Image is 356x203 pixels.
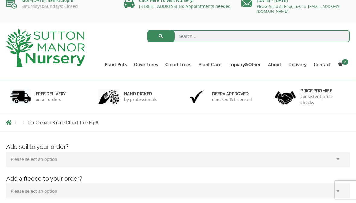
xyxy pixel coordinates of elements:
img: 2.jpg [98,89,119,104]
a: Cloud Trees [162,60,195,69]
p: Saturdays&Sundays: Closed [6,4,115,9]
a: Plant Care [195,60,225,69]
p: consistent price checks [300,94,346,106]
a: Please Send All Enquiries To: [EMAIL_ADDRESS][DOMAIN_NAME] [257,4,340,14]
h4: Add soil to your order? [2,142,354,152]
a: 0 [335,60,350,69]
a: Contact [310,60,335,69]
img: logo [6,29,85,67]
nav: Breadcrumbs [6,120,350,125]
h6: hand picked [124,91,157,97]
a: [STREET_ADDRESS] No Appointments needed [139,3,231,9]
h6: Defra approved [212,91,252,97]
img: 4.jpg [275,88,296,106]
p: on all orders [36,97,66,103]
h6: Price promise [300,88,346,94]
h4: Add a fleece to your order? [2,174,354,183]
img: 3.jpg [186,89,208,104]
span: 0 [342,59,348,65]
span: Ilex Crenata Kinme Cloud Tree F916 [28,120,98,125]
a: Topiary&Other [225,60,264,69]
input: Search... [147,30,350,42]
a: Olive Trees [130,60,162,69]
p: checked & Licensed [212,97,252,103]
p: by professionals [124,97,157,103]
h6: FREE DELIVERY [36,91,66,97]
a: About [264,60,285,69]
a: Plant Pots [101,60,130,69]
a: Delivery [285,60,310,69]
img: 1.jpg [10,89,31,104]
